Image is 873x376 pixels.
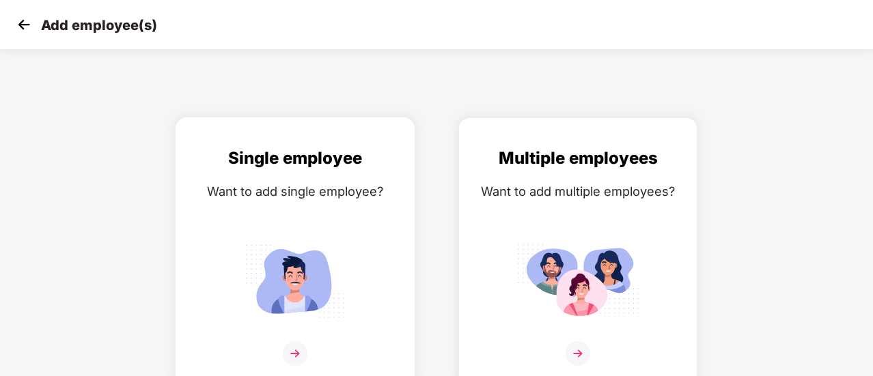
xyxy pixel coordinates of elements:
img: svg+xml;base64,PHN2ZyB4bWxucz0iaHR0cDovL3d3dy53My5vcmcvMjAwMC9zdmciIHdpZHRoPSIzMCIgaGVpZ2h0PSIzMC... [14,14,34,35]
img: svg+xml;base64,PHN2ZyB4bWxucz0iaHR0cDovL3d3dy53My5vcmcvMjAwMC9zdmciIGlkPSJTaW5nbGVfZW1wbG95ZWUiIH... [234,238,357,323]
img: svg+xml;base64,PHN2ZyB4bWxucz0iaHR0cDovL3d3dy53My5vcmcvMjAwMC9zdmciIHdpZHRoPSIzNiIgaGVpZ2h0PSIzNi... [566,341,590,366]
div: Single employee [190,145,400,171]
p: Add employee(s) [41,17,157,33]
div: Multiple employees [473,145,683,171]
img: svg+xml;base64,PHN2ZyB4bWxucz0iaHR0cDovL3d3dy53My5vcmcvMjAwMC9zdmciIGlkPSJNdWx0aXBsZV9lbXBsb3llZS... [516,238,639,323]
img: svg+xml;base64,PHN2ZyB4bWxucz0iaHR0cDovL3d3dy53My5vcmcvMjAwMC9zdmciIHdpZHRoPSIzNiIgaGVpZ2h0PSIzNi... [283,341,307,366]
div: Want to add multiple employees? [473,182,683,201]
div: Want to add single employee? [190,182,400,201]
